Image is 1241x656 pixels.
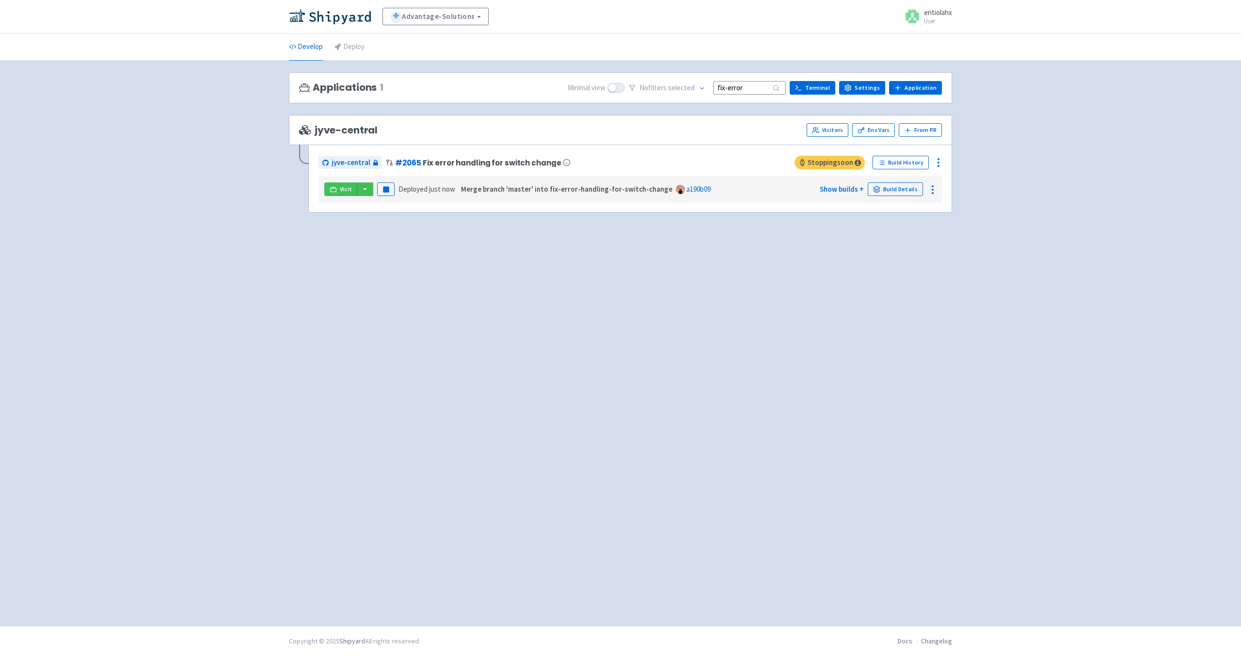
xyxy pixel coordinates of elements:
[568,82,605,94] span: Minimal view
[807,123,848,137] a: Visitors
[868,182,923,196] a: Build Details
[289,33,323,61] a: Develop
[339,637,365,645] a: Shipyard
[334,33,365,61] a: Deploy
[340,185,352,193] span: Visit
[899,9,952,24] a: entiolahx User
[924,8,952,17] span: entiolahx
[852,123,895,137] a: Env Vars
[299,125,378,136] span: jyve-central
[429,184,455,194] time: just now
[382,8,489,25] a: Advantage-Solutions
[839,81,885,95] a: Settings
[668,83,695,92] span: selected
[921,637,952,645] a: Changelog
[380,82,383,93] span: 1
[889,81,942,95] a: Application
[324,182,357,196] a: Visit
[713,81,786,94] input: Search...
[377,182,395,196] button: Pause
[332,157,370,168] span: jyve-central
[398,184,455,194] span: Deployed
[395,158,421,168] a: #2065
[790,81,835,95] a: Terminal
[289,9,371,24] img: Shipyard logo
[898,637,912,645] a: Docs
[289,636,420,646] div: Copyright © 2025 All rights reserved.
[873,156,929,169] a: Build History
[795,156,865,169] span: Stopping soon
[924,18,952,24] small: User
[461,184,672,194] strong: Merge branch 'master' into fix-error-handling-for-switch-change
[820,184,864,194] a: Show builds +
[423,159,561,167] span: Fix error handling for switch change
[686,184,711,194] a: a190b09
[299,82,383,93] h3: Applications
[899,123,942,137] button: From PR
[318,156,382,169] a: jyve-central
[639,82,695,94] span: No filter s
